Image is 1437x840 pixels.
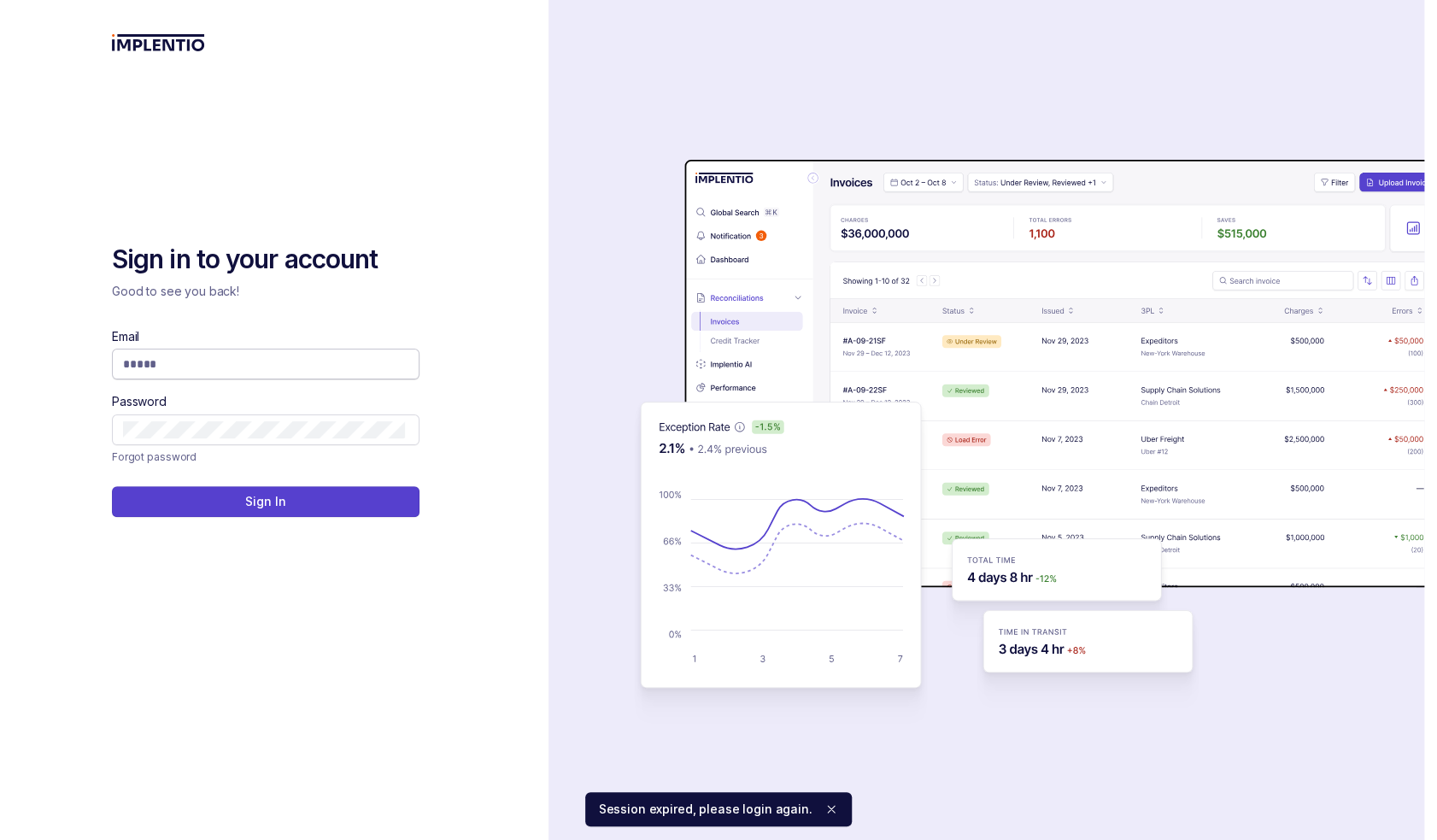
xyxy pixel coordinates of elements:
label: Email [112,328,139,345]
a: Link Forgot password [112,449,196,466]
label: Password [112,393,167,410]
button: Sign In [112,486,419,517]
p: Session expired, please login again. [599,801,812,818]
p: Sign In [245,493,285,510]
p: Good to see you back! [112,283,419,300]
p: Forgot password [112,449,196,466]
h2: Sign in to your account [112,243,419,277]
img: logo [112,34,205,51]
